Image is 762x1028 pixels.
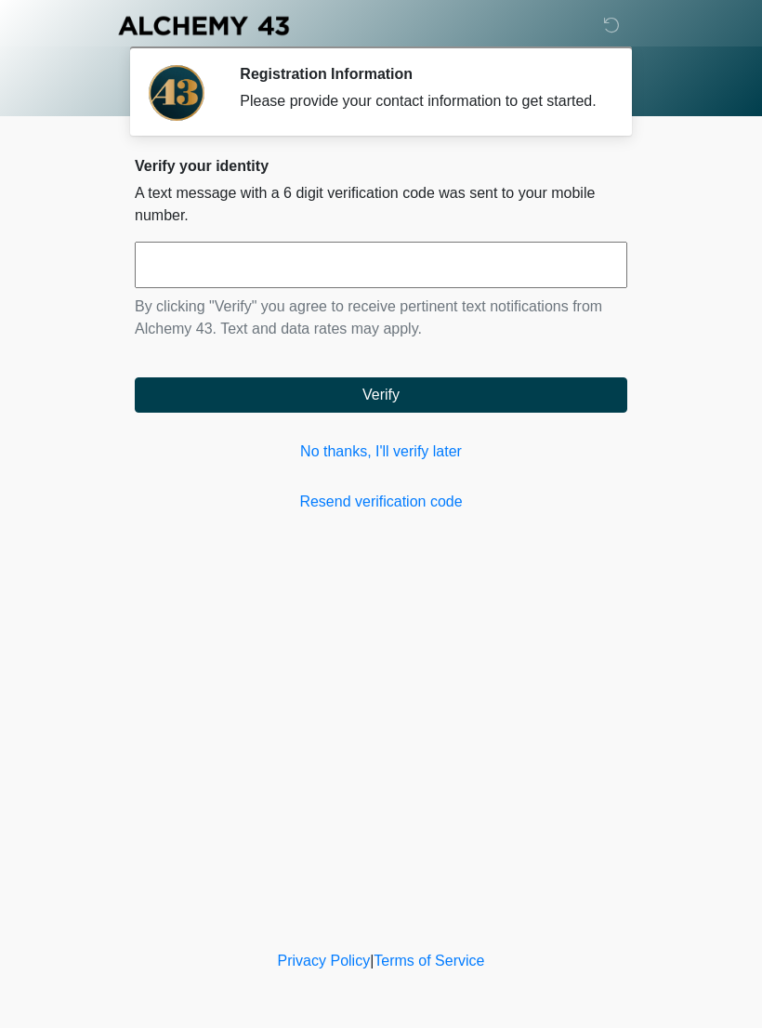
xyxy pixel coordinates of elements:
[240,65,599,83] h2: Registration Information
[135,441,627,463] a: No thanks, I'll verify later
[149,65,204,121] img: Agent Avatar
[374,953,484,969] a: Terms of Service
[240,90,599,112] div: Please provide your contact information to get started.
[135,296,627,340] p: By clicking "Verify" you agree to receive pertinent text notifications from Alchemy 43. Text and ...
[135,491,627,513] a: Resend verification code
[116,14,291,37] img: Alchemy 43 Logo
[135,182,627,227] p: A text message with a 6 digit verification code was sent to your mobile number.
[135,157,627,175] h2: Verify your identity
[135,377,627,413] button: Verify
[278,953,371,969] a: Privacy Policy
[370,953,374,969] a: |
